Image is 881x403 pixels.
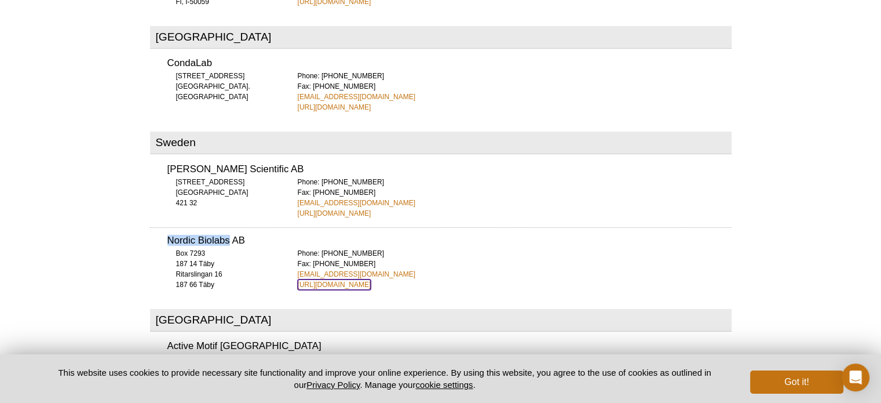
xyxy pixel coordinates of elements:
div: Phone: [PHONE_NUMBER] Fax: [PHONE_NUMBER] [298,248,732,290]
a: [URL][DOMAIN_NAME] [298,102,371,112]
div: [STREET_ADDRESS] [GEOGRAPHIC_DATA] 421 32 [167,177,283,208]
div: Open Intercom Messenger [842,364,869,391]
h3: CondaLab [167,59,732,68]
a: [URL][DOMAIN_NAME] [298,208,371,219]
div: Phone: [PHONE_NUMBER] Fax: [PHONE_NUMBER] [298,71,732,112]
a: [EMAIL_ADDRESS][DOMAIN_NAME] [298,198,415,208]
div: [PERSON_NAME] 167 – boîte 4 BE-1410 [GEOGRAPHIC_DATA] [167,354,283,375]
h2: [GEOGRAPHIC_DATA] [150,26,732,49]
button: Got it! [750,371,843,394]
a: Privacy Policy [306,380,360,390]
a: [URL][DOMAIN_NAME] [298,279,371,290]
div: Phone: [PHONE_NUMBER] [298,354,732,375]
h2: [GEOGRAPHIC_DATA] [150,309,732,332]
h3: Nordic Biolabs AB [167,236,732,246]
div: [STREET_ADDRESS] [GEOGRAPHIC_DATA]. [GEOGRAPHIC_DATA] [167,71,283,102]
h3: Active Motif [GEOGRAPHIC_DATA] [167,342,732,351]
div: Box 7293 187 14 Täby Ritarslingan 16 187 66 Täby [167,248,283,290]
a: [EMAIL_ADDRESS][DOMAIN_NAME] [298,269,415,279]
p: This website uses cookies to provide necessary site functionality and improve your online experie... [38,366,732,391]
h3: [PERSON_NAME] Scientific AB [167,165,732,175]
button: cookie settings [415,380,473,390]
a: [EMAIL_ADDRESS][DOMAIN_NAME] [298,92,415,102]
h2: Sweden [150,132,732,154]
div: Phone: [PHONE_NUMBER] Fax: [PHONE_NUMBER] [298,177,732,219]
